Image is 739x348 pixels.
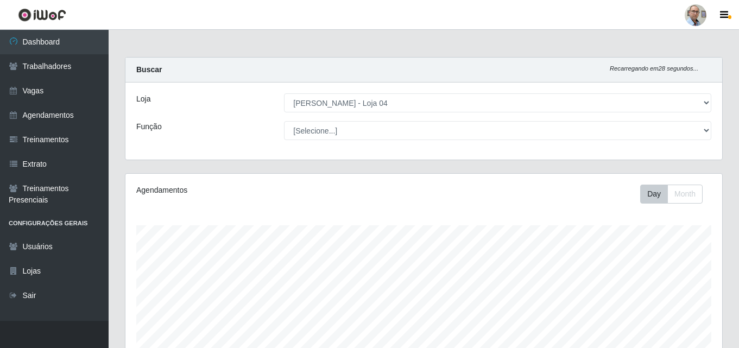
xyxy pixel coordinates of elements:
[18,8,66,22] img: CoreUI Logo
[610,65,698,72] i: Recarregando em 28 segundos...
[136,65,162,74] strong: Buscar
[136,93,150,105] label: Loja
[136,121,162,132] label: Função
[640,185,668,204] button: Day
[640,185,703,204] div: First group
[640,185,711,204] div: Toolbar with button groups
[667,185,703,204] button: Month
[136,185,367,196] div: Agendamentos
